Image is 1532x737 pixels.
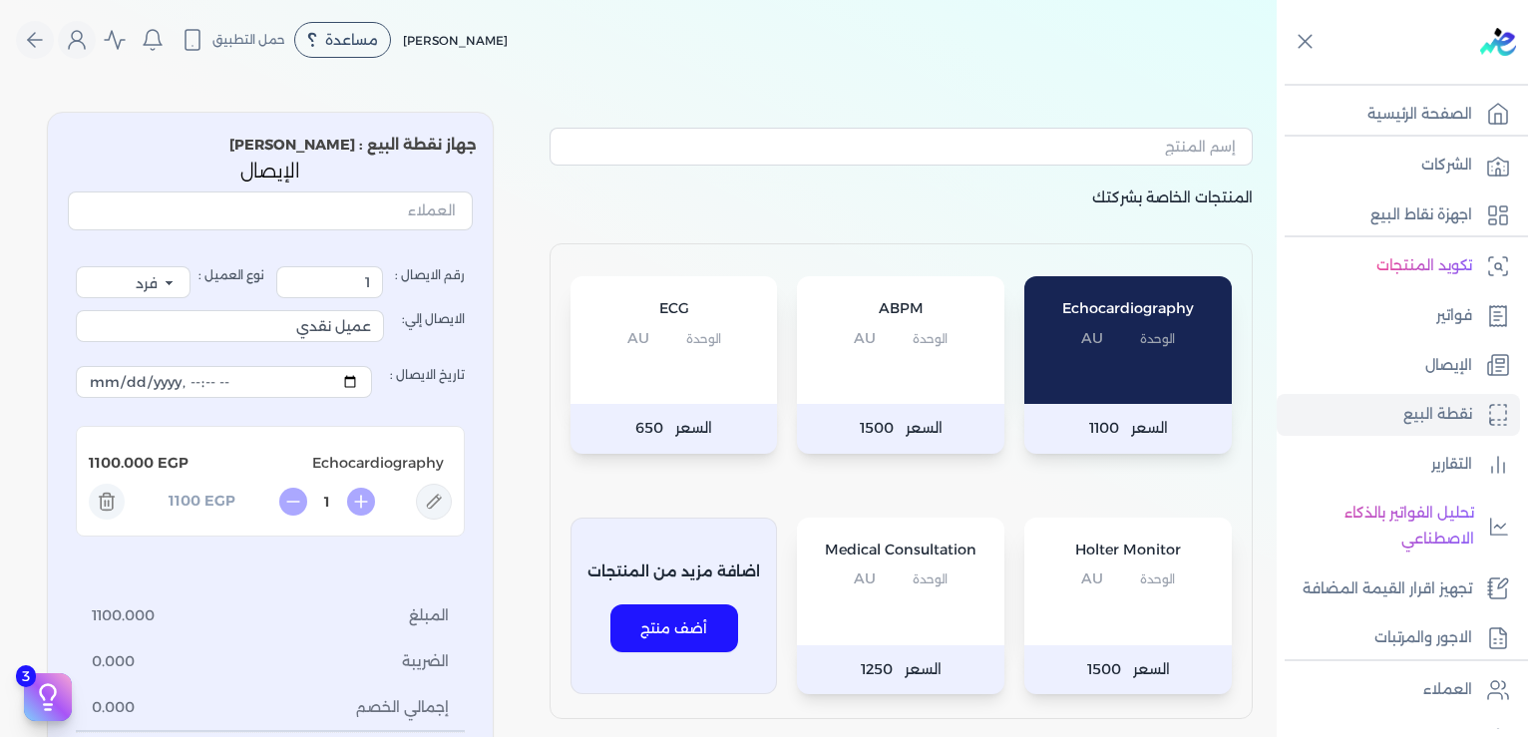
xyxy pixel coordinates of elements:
[76,266,264,298] label: نوع العميل :
[24,673,72,721] button: 3
[1431,452,1472,478] p: التقارير
[854,326,876,352] span: AU
[1421,153,1472,179] p: الشركات
[1081,566,1103,592] span: AU
[1277,394,1520,436] a: نقطة البيع
[635,416,663,442] span: 650
[1370,202,1472,228] p: اجهزة نقاط البيع
[817,538,984,563] p: Medical Consultation
[92,651,135,673] span: 0.000
[68,191,473,229] input: العملاء
[1367,102,1472,128] p: الصفحة الرئيسية
[854,566,876,592] span: AU
[1436,303,1472,329] p: فواتير
[1423,677,1472,703] p: العملاء
[1277,94,1520,136] a: الصفحة الرئيسية
[294,22,391,58] div: مساعدة
[913,566,948,592] span: الوحدة
[587,559,760,585] p: اضافة مزيد من المنتجات
[1480,28,1516,56] img: logo
[817,296,984,322] p: ABPM
[76,266,191,298] select: نوع العميل :
[913,326,948,352] span: الوحدة
[1024,645,1232,695] p: السعر
[550,128,1253,174] button: إسم المنتج
[1044,296,1212,322] p: Echocardiography
[176,23,290,57] button: حمل التطبيق
[16,665,36,687] span: 3
[1425,353,1472,379] p: الإيصال
[1081,326,1103,352] span: AU
[1277,245,1520,287] a: تكويد المنتجات
[402,651,449,673] span: الضريبة
[1277,493,1520,559] a: تحليل الفواتير بالذكاء الاصطناعي
[68,191,473,237] button: العملاء
[1403,402,1472,428] p: نقطة البيع
[89,451,154,477] p: 1100.000
[68,159,473,184] p: الإيصال
[189,443,452,485] p: Echocardiography
[356,697,449,719] span: إجمالي الخصم
[550,185,1253,243] p: المنتجات الخاصة بشركتك
[1044,538,1212,563] p: Holter Monitor
[403,33,508,48] span: [PERSON_NAME]
[590,296,758,322] p: ECG
[76,366,372,398] input: تاريخ الايصال :
[797,404,1004,454] p: السعر
[409,605,449,627] span: المبلغ
[1277,617,1520,659] a: الاجور والمرتبات
[1140,566,1175,592] span: الوحدة
[1376,253,1472,279] p: تكويد المنتجات
[276,266,465,298] label: رقم الايصال :
[1303,576,1472,602] p: تجهيز اقرار القيمة المضافة
[1374,625,1472,651] p: الاجور والمرتبات
[276,266,383,298] input: رقم الايصال :
[92,697,135,719] span: 0.000
[325,33,378,47] span: مساعدة
[92,605,155,627] span: 1100.000
[686,326,721,352] span: الوحدة
[861,657,893,683] span: 1250
[1140,326,1175,352] span: الوحدة
[1277,444,1520,486] a: التقارير
[204,491,235,513] span: EGP
[550,128,1253,166] input: إسم المنتج
[76,310,384,342] input: الايصال إلي:
[1277,345,1520,387] a: الإيصال
[64,133,477,159] p: جهاز نقطة البيع : [PERSON_NAME]
[158,453,189,475] span: EGP
[169,489,200,515] p: 1100
[610,604,738,652] button: أضف منتج
[1287,501,1474,552] p: تحليل الفواتير بالذكاء الاصطناعي
[212,31,285,49] span: حمل التطبيق
[76,354,465,410] label: تاريخ الايصال :
[1089,416,1119,442] span: 1100
[76,298,465,354] label: الايصال إلي:
[1277,669,1520,711] a: العملاء
[860,416,894,442] span: 1500
[1277,145,1520,186] a: الشركات
[797,645,1004,695] p: السعر
[1087,657,1121,683] span: 1500
[571,404,778,454] p: السعر
[1024,404,1232,454] p: السعر
[1277,194,1520,236] a: اجهزة نقاط البيع
[1277,568,1520,610] a: تجهيز اقرار القيمة المضافة
[627,326,649,352] span: AU
[1277,295,1520,337] a: فواتير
